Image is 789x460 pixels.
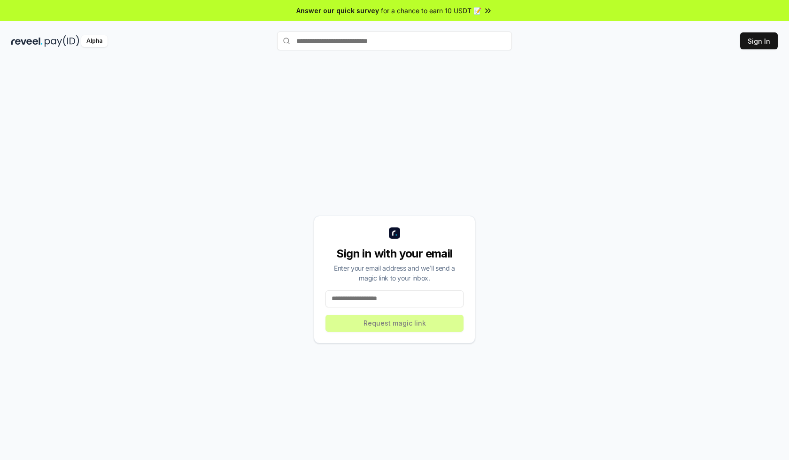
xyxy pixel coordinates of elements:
[11,35,43,47] img: reveel_dark
[45,35,79,47] img: pay_id
[81,35,108,47] div: Alpha
[296,6,379,16] span: Answer our quick survey
[740,32,778,49] button: Sign In
[325,263,464,283] div: Enter your email address and we’ll send a magic link to your inbox.
[389,227,400,239] img: logo_small
[381,6,481,16] span: for a chance to earn 10 USDT 📝
[325,246,464,261] div: Sign in with your email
